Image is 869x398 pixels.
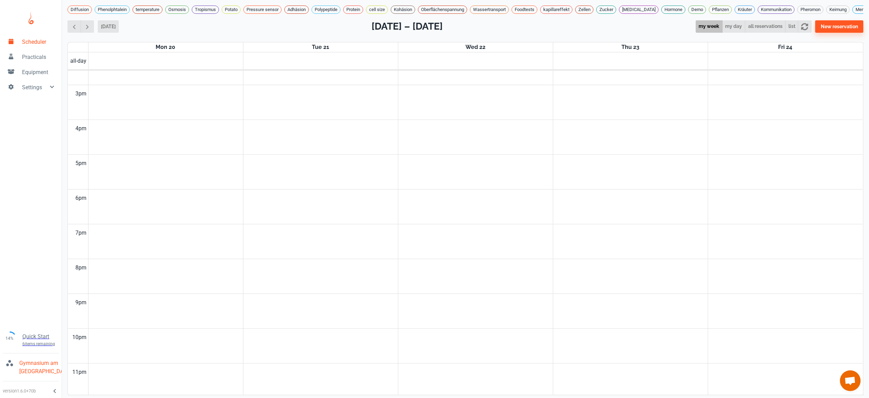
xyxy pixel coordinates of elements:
button: my week [696,20,723,33]
span: Polypeptide [312,6,340,13]
div: Pheromon [797,6,824,14]
span: Adhäsion [285,6,308,13]
div: kapillareffekt [540,6,573,14]
div: Potato [222,6,241,14]
span: all-day [69,57,88,65]
div: Zellen [575,6,594,14]
div: [MEDICAL_DATA] [619,6,659,14]
span: Phenolphtalein [95,6,129,13]
span: Kräuter [735,6,755,13]
div: Kräuter [735,6,755,14]
span: [MEDICAL_DATA] [619,6,658,13]
span: Wassertransport [470,6,509,13]
a: October 21, 2025 [311,42,331,52]
button: New reservation [815,20,863,33]
span: Tropismus [192,6,219,13]
span: Protein [344,6,363,13]
div: cell size [366,6,388,14]
div: temperature [133,6,163,14]
span: Hormone [662,6,685,13]
span: Zucker [597,6,616,13]
button: [DATE] [98,20,119,33]
div: 9pm [74,294,88,311]
div: Hormone [661,6,685,14]
span: Zellen [576,6,593,13]
div: Adhäsion [284,6,309,14]
span: Pflanzen [709,6,732,13]
div: Keimung [826,6,850,14]
div: Protein [343,6,363,14]
button: Next week [81,20,94,33]
div: Pressure sensor [243,6,282,14]
div: 5pm [74,155,88,172]
span: Kommunikation [758,6,794,13]
div: 11pm [71,364,88,381]
div: Foodtests [512,6,537,14]
div: Demo [688,6,706,14]
div: Zucker [596,6,616,14]
div: Kohäsion [391,6,415,14]
div: Oberflächenspannung [418,6,467,14]
span: Osmosis [166,6,189,13]
span: kapillareffekt [541,6,572,13]
a: October 23, 2025 [620,42,641,52]
button: Previous week [67,20,81,33]
button: refresh [798,20,812,33]
div: 6pm [74,190,88,207]
span: Pheromon [798,6,823,13]
a: October 22, 2025 [464,42,487,52]
div: 4pm [74,120,88,137]
button: list [785,20,798,33]
div: Chat öffnen [840,370,861,391]
div: Tropismus [192,6,219,14]
h2: [DATE] – [DATE] [371,19,443,34]
div: Phenolphtalein [95,6,130,14]
div: Diffusion [67,6,92,14]
div: Osmosis [165,6,189,14]
span: Pressure sensor [244,6,281,13]
div: Wassertransport [470,6,509,14]
span: cell size [366,6,388,13]
div: 3pm [74,85,88,102]
div: 10pm [71,329,88,346]
div: 8pm [74,259,88,276]
span: Demo [689,6,706,13]
span: Oberflächenspannung [418,6,467,13]
span: temperature [133,6,162,13]
span: Foodtests [512,6,537,13]
span: Diffusion [68,6,92,13]
div: 7pm [74,224,88,242]
div: Kommunikation [758,6,795,14]
div: Pflanzen [709,6,732,14]
button: my day [722,20,745,33]
div: Polypeptide [312,6,341,14]
span: Potato [222,6,240,13]
a: October 24, 2025 [777,42,794,52]
span: Kohäsion [391,6,415,13]
button: all reservations [745,20,786,33]
span: Keimung [827,6,849,13]
a: October 20, 2025 [155,42,177,52]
